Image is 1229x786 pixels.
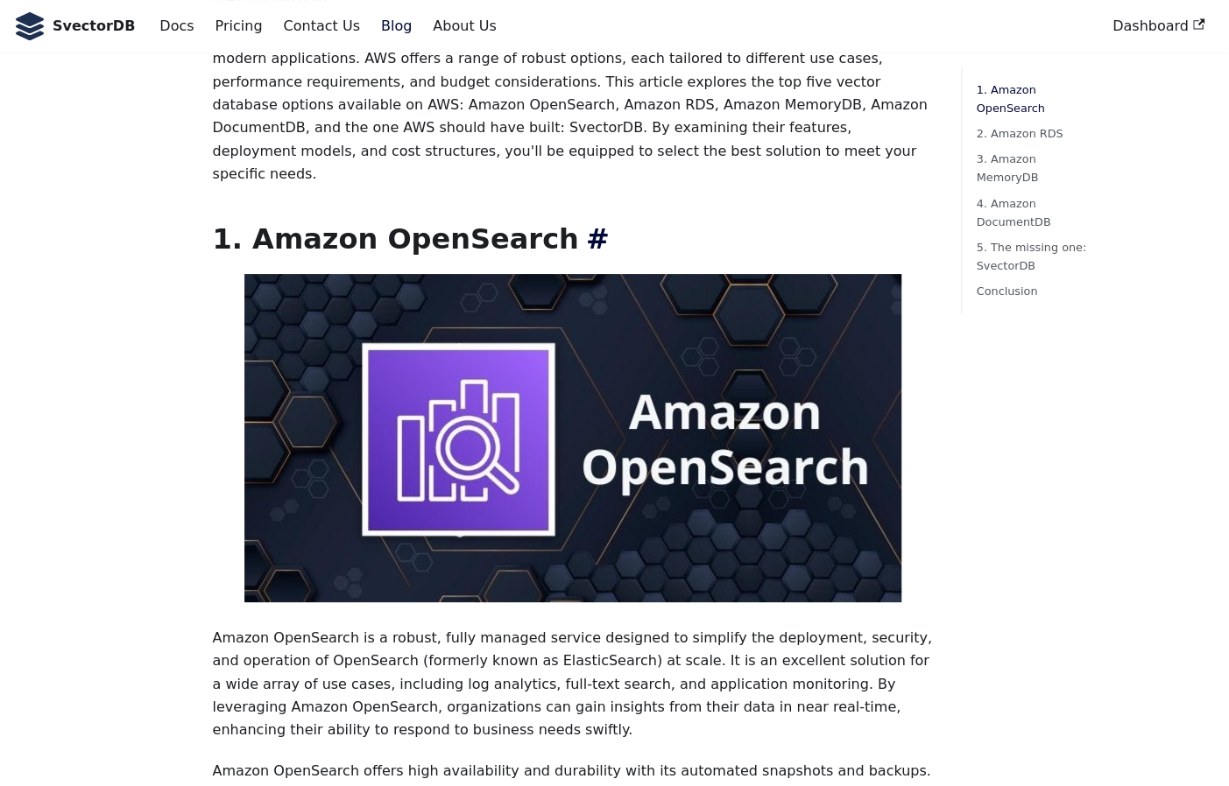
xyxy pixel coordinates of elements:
[149,11,204,41] a: Docs
[371,11,422,41] a: Blog
[212,25,933,186] p: Choosing the right vector database is crucial for efficiently managing and querying large dataset...
[53,15,135,38] b: SvectorDB
[976,124,1092,143] a: 2. Amazon RDS
[976,282,1092,300] a: Conclusion
[14,12,135,40] a: SvectorDB LogoSvectorDB
[212,221,933,256] h2: 1. Amazon OpenSearch
[976,81,1092,117] a: 1. Amazon OpenSearch
[976,238,1092,275] a: 5. The missing one: SvectorDB
[205,11,273,41] a: Pricing
[1102,11,1215,41] a: Dashboard
[976,194,1092,231] a: 4. Amazon DocumentDB
[14,12,46,40] img: SvectorDB Logo
[212,627,933,742] p: Amazon OpenSearch is a robust, fully managed service designed to simplify the deployment, securit...
[976,150,1092,186] a: 3. Amazon MemoryDB
[422,11,506,41] a: About Us
[244,274,901,602] img: Amazon OpenSearch
[272,11,370,41] a: Contact Us
[579,222,610,256] a: Direct link to 1. Amazon OpenSearch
